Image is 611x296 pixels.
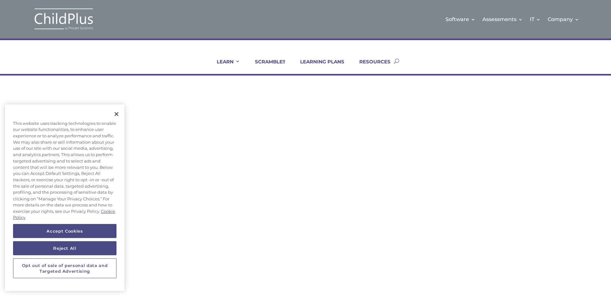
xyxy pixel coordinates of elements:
[530,6,541,32] a: IT
[13,241,116,255] button: Reject All
[13,258,116,278] button: Opt out of sale of personal data and Targeted Advertising
[209,59,240,74] a: LEARN
[351,59,390,74] a: RESOURCES
[292,59,344,74] a: LEARNING PLANS
[446,6,475,32] a: Software
[109,107,123,121] button: Close
[548,6,579,32] a: Company
[482,6,523,32] a: Assessments
[5,105,124,291] div: Privacy
[13,224,116,238] button: Accept Cookies
[247,59,285,74] a: SCRAMBLE!!
[5,117,124,224] div: This website uses tracking technologies to enable our website functionalities, to enhance user ex...
[5,105,124,291] div: Cookie banner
